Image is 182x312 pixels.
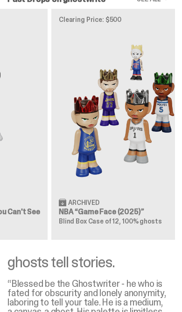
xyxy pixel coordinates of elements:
[68,199,99,206] span: Archived
[7,255,168,270] div: ghosts tell stories.
[59,217,161,225] span: Blind Box Case of 12, 100% ghosts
